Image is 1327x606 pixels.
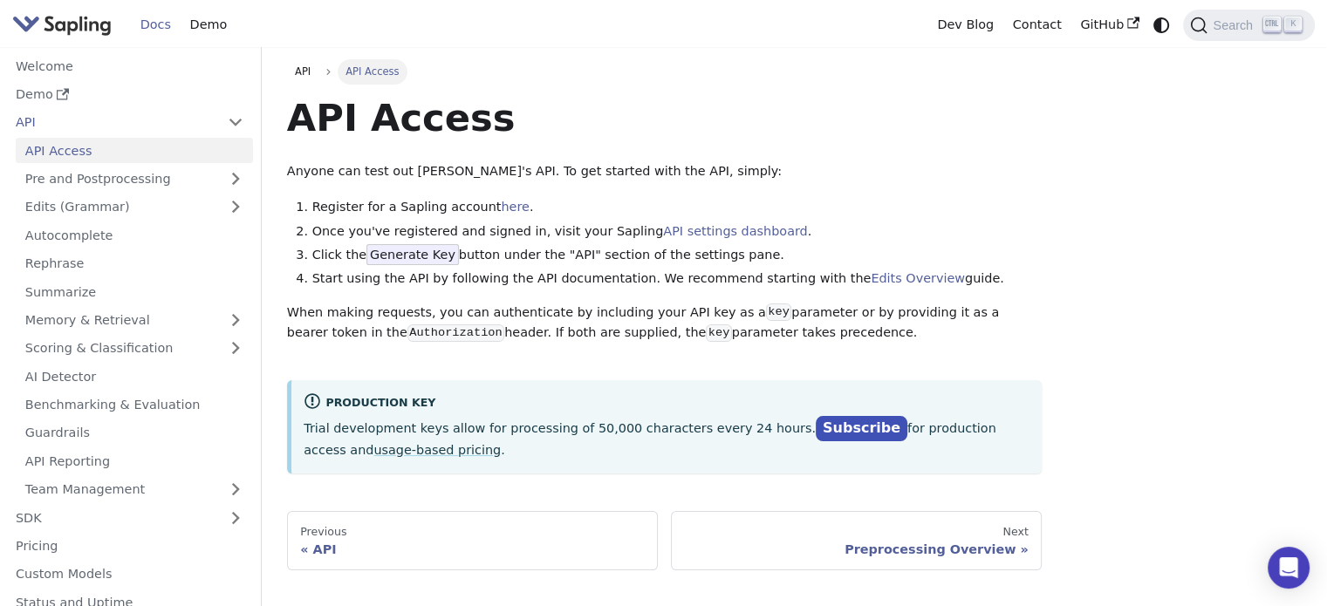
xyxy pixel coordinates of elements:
nav: Breadcrumbs [287,59,1042,84]
div: Next [684,525,1029,539]
span: Search [1207,18,1263,32]
a: Contact [1003,11,1071,38]
div: Preprocessing Overview [684,541,1029,557]
a: Custom Models [6,562,253,587]
span: API [295,65,311,78]
h1: API Access [287,94,1042,141]
p: When making requests, you can authenticate by including your API key as a parameter or by providi... [287,303,1042,344]
button: Search (Ctrl+K) [1183,10,1314,41]
a: Dev Blog [927,11,1002,38]
a: Edits (Grammar) [16,194,253,220]
span: Generate Key [366,244,459,265]
button: Expand sidebar category 'SDK' [218,505,253,530]
a: Docs [131,11,181,38]
div: Previous [300,525,645,539]
li: Once you've registered and signed in, visit your Sapling . [312,221,1043,242]
div: Production Key [304,392,1029,413]
a: Autocomplete [16,222,253,248]
a: API [6,110,218,135]
a: SDK [6,505,218,530]
a: Subscribe [816,416,907,441]
a: Scoring & Classification [16,336,253,361]
code: key [766,303,791,321]
a: Pricing [6,534,253,559]
p: Trial development keys allow for processing of 50,000 characters every 24 hours. for production a... [304,417,1029,460]
a: Demo [181,11,236,38]
a: API [287,59,319,84]
a: NextPreprocessing Overview [671,511,1042,570]
a: Memory & Retrieval [16,308,253,333]
a: Sapling.ai [12,12,118,37]
div: Open Intercom Messenger [1268,547,1310,589]
a: Pre and Postprocessing [16,167,253,192]
a: Rephrase [16,251,253,276]
a: API Access [16,138,253,163]
a: Demo [6,82,253,107]
a: here [501,200,529,214]
code: key [706,324,731,342]
span: API Access [338,59,407,84]
a: GitHub [1070,11,1148,38]
a: API settings dashboard [663,224,807,238]
a: Guardrails [16,420,253,446]
a: AI Detector [16,364,253,389]
a: Summarize [16,279,253,304]
code: Authorization [407,324,504,342]
a: usage-based pricing [373,443,501,457]
a: Benchmarking & Evaluation [16,392,253,418]
a: API Reporting [16,448,253,473]
a: PreviousAPI [287,511,658,570]
div: API [300,541,645,557]
img: Sapling.ai [12,12,112,37]
a: Team Management [16,477,253,502]
li: Click the button under the "API" section of the settings pane. [312,245,1043,266]
li: Register for a Sapling account . [312,197,1043,218]
kbd: K [1284,17,1302,32]
button: Switch between dark and light mode (currently system mode) [1149,12,1174,37]
li: Start using the API by following the API documentation. We recommend starting with the guide. [312,269,1043,289]
a: Edits Overview [871,271,965,285]
nav: Docs pages [287,511,1042,570]
p: Anyone can test out [PERSON_NAME]'s API. To get started with the API, simply: [287,161,1042,182]
button: Collapse sidebar category 'API' [218,110,253,135]
a: Welcome [6,53,253,78]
